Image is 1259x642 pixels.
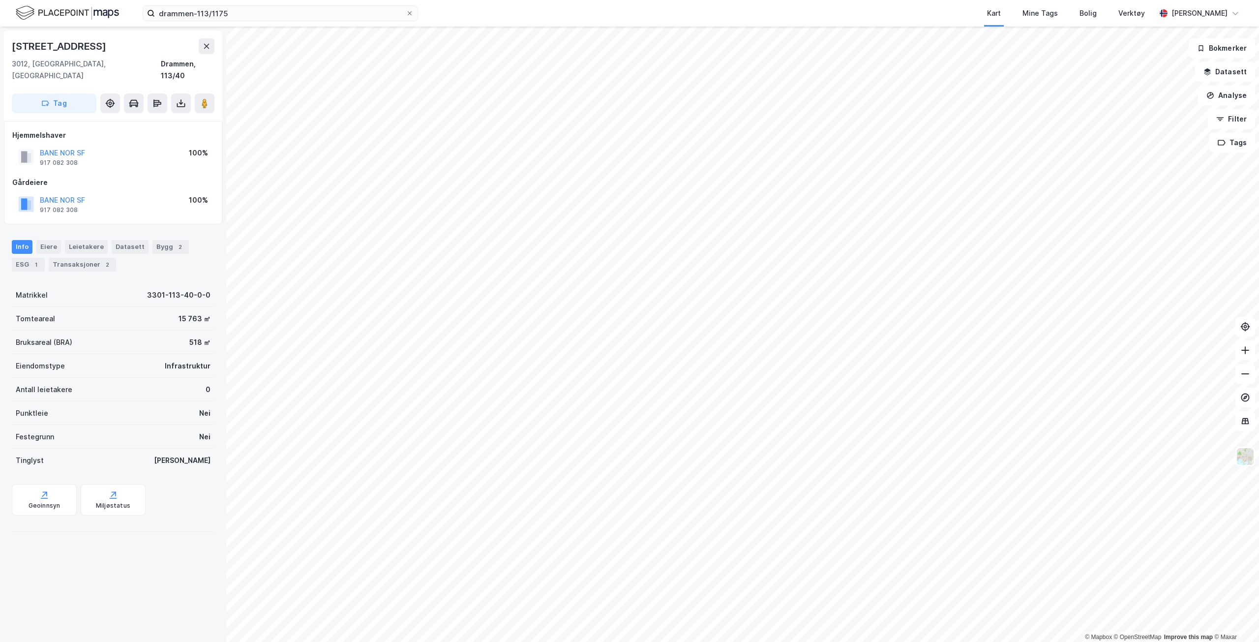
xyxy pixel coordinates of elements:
div: 0 [206,384,210,396]
div: 2 [102,260,112,270]
div: Matrikkel [16,289,48,301]
div: Info [12,240,32,254]
a: Improve this map [1164,634,1213,641]
div: Bruksareal (BRA) [16,336,72,348]
div: Punktleie [16,407,48,419]
div: 3012, [GEOGRAPHIC_DATA], [GEOGRAPHIC_DATA] [12,58,161,82]
div: 15 763 ㎡ [179,313,210,325]
div: 917 082 308 [40,206,78,214]
div: [PERSON_NAME] [154,455,210,466]
div: 2 [175,242,185,252]
div: Kart [987,7,1001,19]
div: ESG [12,258,45,272]
div: 1 [31,260,41,270]
div: Antall leietakere [16,384,72,396]
div: 3301-113-40-0-0 [147,289,210,301]
div: Transaksjoner [49,258,116,272]
div: [STREET_ADDRESS] [12,38,108,54]
div: Infrastruktur [165,360,210,372]
div: Tomteareal [16,313,55,325]
div: Nei [199,431,210,443]
div: Kontrollprogram for chat [1210,595,1259,642]
div: Bolig [1079,7,1097,19]
img: logo.f888ab2527a4732fd821a326f86c7f29.svg [16,4,119,22]
div: Drammen, 113/40 [161,58,214,82]
button: Tags [1209,133,1255,153]
div: Leietakere [65,240,108,254]
div: Gårdeiere [12,177,214,188]
input: Søk på adresse, matrikkel, gårdeiere, leietakere eller personer [155,6,406,21]
div: Bygg [152,240,189,254]
div: Geoinnsyn [29,502,60,510]
div: 518 ㎡ [189,336,210,348]
div: Hjemmelshaver [12,129,214,141]
div: Festegrunn [16,431,54,443]
div: [PERSON_NAME] [1171,7,1228,19]
div: Verktøy [1118,7,1145,19]
iframe: Chat Widget [1210,595,1259,642]
a: Mapbox [1085,634,1112,641]
button: Bokmerker [1189,38,1255,58]
button: Analyse [1198,86,1255,105]
div: 100% [189,194,208,206]
button: Datasett [1195,62,1255,82]
button: Tag [12,93,96,113]
div: 100% [189,147,208,159]
div: Eiere [36,240,61,254]
img: Z [1236,447,1255,466]
div: Datasett [112,240,149,254]
div: 917 082 308 [40,159,78,167]
a: OpenStreetMap [1114,634,1162,641]
div: Eiendomstype [16,360,65,372]
div: Nei [199,407,210,419]
div: Mine Tags [1022,7,1058,19]
button: Filter [1208,109,1255,129]
div: Tinglyst [16,455,44,466]
div: Miljøstatus [96,502,130,510]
